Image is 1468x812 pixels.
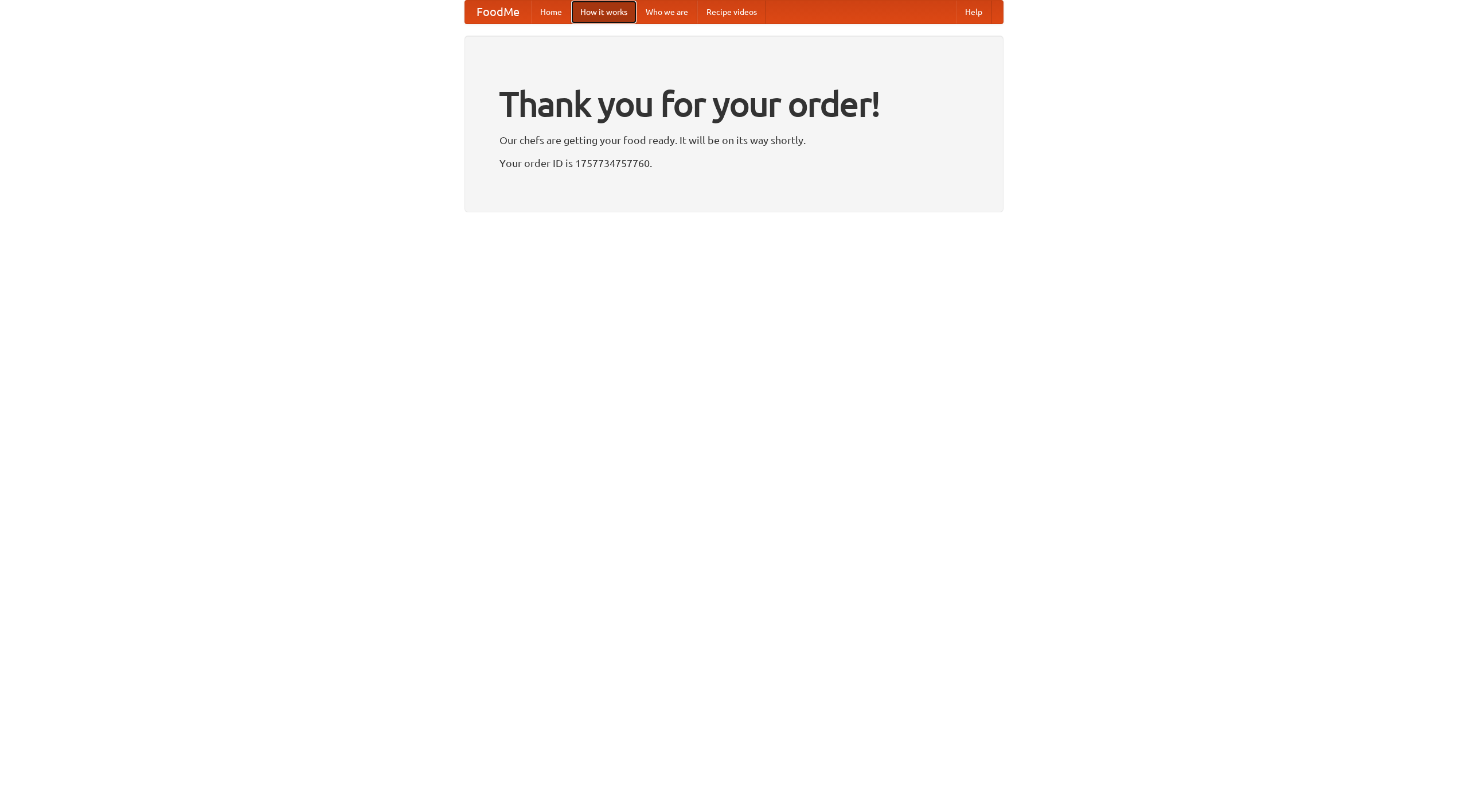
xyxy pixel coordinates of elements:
[531,1,571,24] a: Home
[956,1,991,24] a: Help
[499,154,969,172] p: Your order ID is 1757734757760.
[637,1,697,24] a: Who we are
[499,76,969,131] h1: Thank you for your order!
[499,131,969,149] p: Our chefs are getting your food ready. It will be on its way shortly.
[571,1,637,24] a: How it works
[697,1,766,24] a: Recipe videos
[465,1,531,24] a: FoodMe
